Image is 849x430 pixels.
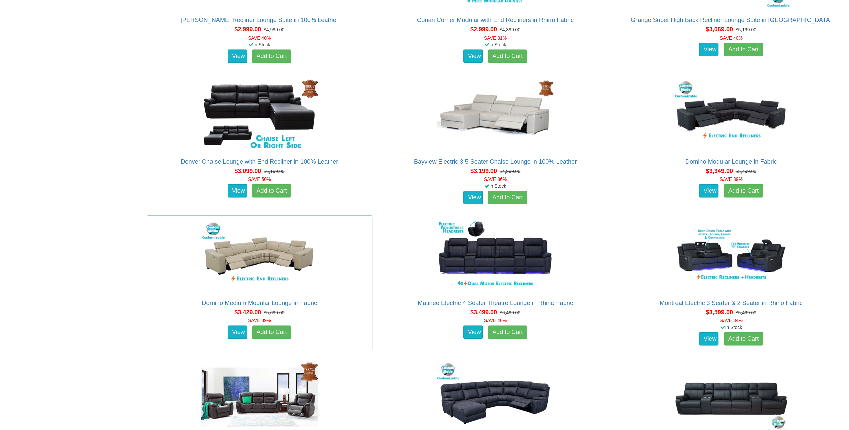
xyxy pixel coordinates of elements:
font: SAVE 40% [720,35,743,40]
del: $5,499.00 [735,168,756,174]
a: Add to Cart [252,325,291,339]
font: SAVE 34% [720,317,743,323]
a: Add to Cart [488,325,527,339]
img: Montreal Electric 3 Seater & 2 Seater in Rhino Fabric [671,219,791,293]
div: In Stock [381,182,610,189]
del: $6,199.00 [264,168,284,174]
a: Denver Chaise Lounge with End Recliner in 100% Leather [181,158,338,165]
a: View [699,43,718,56]
a: Conan Corner Modular with End Recliners in Rhino Fabric [417,17,574,23]
del: $5,199.00 [735,27,756,32]
a: View [463,325,483,339]
del: $5,499.00 [735,310,756,315]
span: $3,349.00 [706,167,733,174]
span: $2,999.00 [470,26,497,33]
a: Domino Medium Modular Lounge in Fabric [202,299,317,306]
span: $3,199.00 [470,167,497,174]
font: SAVE 39% [248,317,271,323]
img: Domino Medium Modular Lounge in Fabric [199,219,320,293]
span: $3,099.00 [234,167,261,174]
a: Domino Modular Lounge in Fabric [685,158,777,165]
span: $3,499.00 [470,309,497,315]
a: View [228,49,247,63]
del: $6,499.00 [500,310,520,315]
div: In Stock [145,41,374,48]
a: View [228,184,247,197]
font: SAVE 40% [248,35,271,40]
a: View [699,332,718,345]
a: View [463,49,483,63]
font: SAVE 46% [484,317,507,323]
img: Denver Chaise Lounge with End Recliner in 100% Leather [199,78,320,151]
del: $5,699.00 [264,310,284,315]
div: In Stock [381,41,610,48]
a: Add to Cart [724,184,763,197]
a: View [463,191,483,204]
del: $4,999.00 [264,27,284,32]
span: $3,599.00 [706,309,733,315]
a: Grange Super High Back Recliner Lounge Suite in [GEOGRAPHIC_DATA] [631,17,832,23]
div: In Stock [617,324,845,330]
font: SAVE 36% [484,176,507,182]
a: Add to Cart [488,191,527,204]
a: Add to Cart [724,332,763,345]
font: SAVE 39% [720,176,743,182]
a: [PERSON_NAME] Recliner Lounge Suite in 100% Leather [181,17,338,23]
span: $2,999.00 [234,26,261,33]
a: View [699,184,718,197]
span: $3,069.00 [706,26,733,33]
a: Matinee Electric 4 Seater Theatre Lounge in Rhino Fabric [418,299,573,306]
del: $4,399.00 [500,27,520,32]
font: SAVE 31% [484,35,507,40]
span: $3,429.00 [234,309,261,315]
img: Domino Modular Lounge in Fabric [671,78,791,151]
a: Montreal Electric 3 Seater & 2 Seater in Rhino Fabric [660,299,803,306]
img: Bayview Electric 3.5 Seater Chaise Lounge in 100% Leather [435,78,556,151]
a: View [228,325,247,339]
a: Add to Cart [252,49,291,63]
a: Add to Cart [488,49,527,63]
a: Bayview Electric 3.5 Seater Chaise Lounge in 100% Leather [414,158,577,165]
del: $4,999.00 [500,168,520,174]
font: SAVE 50% [248,176,271,182]
a: Add to Cart [252,184,291,197]
img: Matinee Electric 4 Seater Theatre Lounge in Rhino Fabric [435,219,556,293]
a: Add to Cart [724,43,763,56]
